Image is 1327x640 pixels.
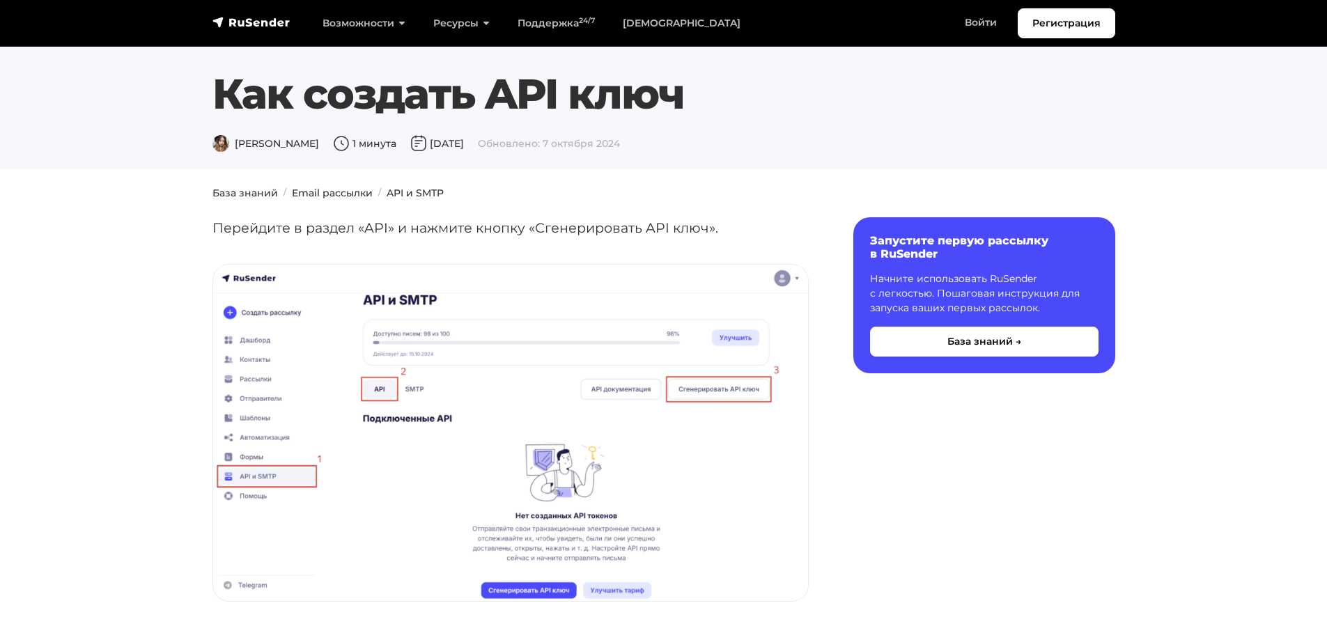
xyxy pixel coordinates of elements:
[212,15,290,29] img: RuSender
[504,9,609,38] a: Поддержка24/7
[333,137,396,150] span: 1 минута
[410,135,427,152] img: Дата публикации
[951,8,1011,37] a: Войти
[870,327,1099,357] button: База знаний →
[579,16,595,25] sup: 24/7
[853,217,1115,373] a: Запустите первую рассылку в RuSender Начните использовать RuSender с легкостью. Пошаговая инструк...
[292,187,373,199] a: Email рассылки
[212,217,809,239] p: Перейдите в раздел «API» и нажмите кнопку «Сгенерировать API ключ».
[212,187,278,199] a: База знаний
[212,137,319,150] span: [PERSON_NAME]
[309,9,419,38] a: Возможности
[419,9,504,38] a: Ресурсы
[387,187,444,199] a: API и SMTP
[204,186,1124,201] nav: breadcrumb
[609,9,754,38] a: [DEMOGRAPHIC_DATA]
[213,265,808,602] img: Раздел API в RuSender
[212,69,1115,119] h1: Как создать API ключ
[410,137,464,150] span: [DATE]
[478,137,620,150] span: Обновлено: 7 октября 2024
[870,272,1099,315] p: Начните использовать RuSender с легкостью. Пошаговая инструкция для запуска ваших первых рассылок.
[1018,8,1115,38] a: Регистрация
[333,135,350,152] img: Время чтения
[870,234,1099,260] h6: Запустите первую рассылку в RuSender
